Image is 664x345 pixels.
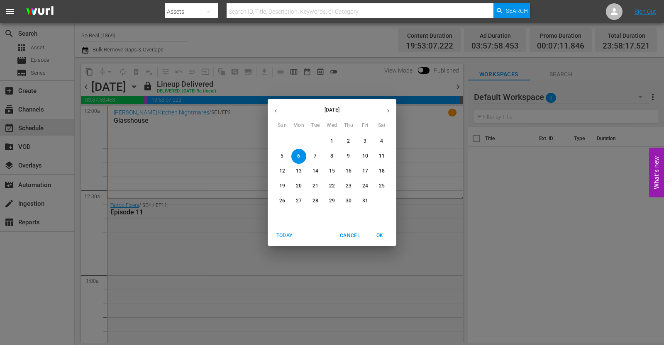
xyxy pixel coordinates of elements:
[325,134,339,149] button: 1
[325,121,339,130] span: Wed
[20,2,60,22] img: ans4CAIJ8jUAAAAAAAAAAAAAAAAAAAAAAAAgQb4GAAAAAAAAAAAAAAAAAAAAAAAAJMjXAAAAAAAAAAAAAAAAAAAAAAAAgAT5G...
[291,179,306,194] button: 20
[308,164,323,179] button: 14
[341,179,356,194] button: 23
[362,197,368,204] p: 31
[281,153,283,160] p: 5
[279,197,285,204] p: 26
[325,179,339,194] button: 22
[379,153,385,160] p: 11
[649,148,664,197] button: Open Feedback Widget
[291,164,306,179] button: 13
[312,197,318,204] p: 28
[346,182,352,190] p: 23
[275,149,290,164] button: 5
[275,121,290,130] span: Sun
[347,153,350,160] p: 9
[347,138,350,145] p: 2
[329,182,335,190] p: 22
[274,231,294,240] span: Today
[366,229,393,243] button: OK
[374,164,389,179] button: 18
[379,168,385,175] p: 18
[374,179,389,194] button: 25
[341,164,356,179] button: 16
[329,197,335,204] p: 29
[346,168,352,175] p: 16
[291,194,306,209] button: 27
[279,168,285,175] p: 12
[374,134,389,149] button: 4
[325,194,339,209] button: 29
[358,179,373,194] button: 24
[358,194,373,209] button: 31
[374,121,389,130] span: Sat
[330,153,333,160] p: 8
[296,168,302,175] p: 13
[380,138,383,145] p: 4
[358,164,373,179] button: 17
[364,138,366,145] p: 3
[325,149,339,164] button: 8
[308,179,323,194] button: 21
[275,179,290,194] button: 19
[329,168,335,175] p: 15
[358,121,373,130] span: Fri
[279,182,285,190] p: 19
[291,149,306,164] button: 6
[312,168,318,175] p: 14
[312,182,318,190] p: 21
[325,164,339,179] button: 15
[296,197,302,204] p: 27
[341,149,356,164] button: 9
[374,149,389,164] button: 11
[370,231,390,240] span: OK
[346,197,352,204] p: 30
[330,138,333,145] p: 1
[284,106,380,114] p: [DATE]
[341,134,356,149] button: 2
[275,164,290,179] button: 12
[506,3,528,18] span: Search
[362,153,368,160] p: 10
[308,121,323,130] span: Tue
[341,121,356,130] span: Thu
[5,7,15,17] span: menu
[340,231,360,240] span: Cancel
[358,149,373,164] button: 10
[271,229,298,243] button: Today
[362,182,368,190] p: 24
[362,168,368,175] p: 17
[308,149,323,164] button: 7
[341,194,356,209] button: 30
[314,153,317,160] p: 7
[275,194,290,209] button: 26
[337,229,363,243] button: Cancel
[297,153,300,160] p: 6
[358,134,373,149] button: 3
[635,8,656,15] a: Sign Out
[379,182,385,190] p: 25
[308,194,323,209] button: 28
[291,121,306,130] span: Mon
[296,182,302,190] p: 20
